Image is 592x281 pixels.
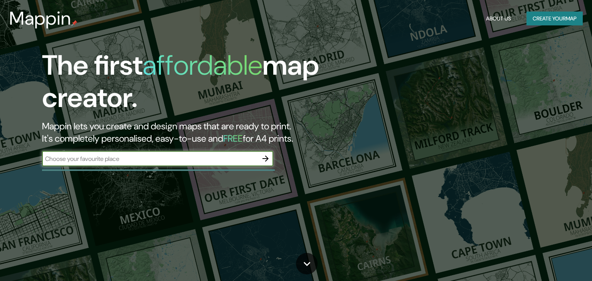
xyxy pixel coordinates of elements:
[42,49,338,120] h1: The first map creator.
[71,20,77,26] img: mappin-pin
[143,47,262,83] h1: affordable
[526,12,583,26] button: Create yourmap
[42,120,338,145] h2: Mappin lets you create and design maps that are ready to print. It's completely personalised, eas...
[223,132,243,144] h5: FREE
[9,8,71,29] h3: Mappin
[483,12,514,26] button: About Us
[42,154,258,163] input: Choose your favourite place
